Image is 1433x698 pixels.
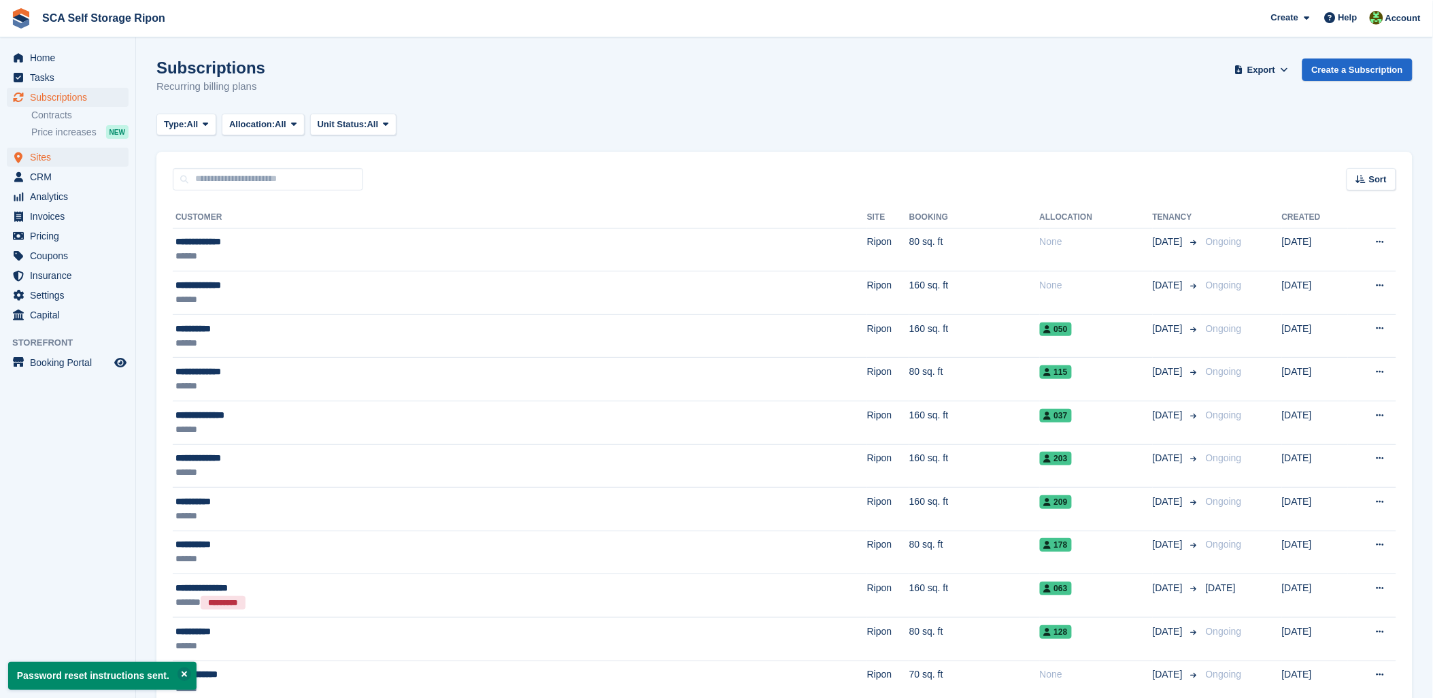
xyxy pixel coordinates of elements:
span: [DATE] [1153,667,1185,682]
button: Unit Status: All [310,114,397,136]
span: Ongoing [1206,496,1242,507]
td: Ripon [867,228,909,271]
td: [DATE] [1282,617,1348,661]
div: None [1040,278,1153,293]
td: [DATE] [1282,271,1348,315]
img: stora-icon-8386f47178a22dfd0bd8f6a31ec36ba5ce8667c1dd55bd0f319d3a0aa187defe.svg [11,8,31,29]
span: Account [1385,12,1421,25]
th: Booking [909,207,1040,229]
span: Ongoing [1206,626,1242,637]
p: Password reset instructions sent. [8,662,197,690]
td: Ripon [867,358,909,401]
button: Type: All [156,114,216,136]
span: All [367,118,379,131]
span: Booking Portal [30,353,112,372]
span: Tasks [30,68,112,87]
td: Ripon [867,401,909,444]
a: menu [7,353,129,372]
a: menu [7,167,129,186]
span: [DATE] [1153,278,1185,293]
a: menu [7,88,129,107]
th: Customer [173,207,867,229]
th: Allocation [1040,207,1153,229]
a: menu [7,266,129,285]
div: None [1040,235,1153,249]
td: [DATE] [1282,444,1348,488]
span: Ongoing [1206,410,1242,420]
a: menu [7,286,129,305]
td: Ripon [867,617,909,661]
span: Coupons [30,246,112,265]
td: 80 sq. ft [909,617,1040,661]
span: Invoices [30,207,112,226]
span: [DATE] [1153,365,1185,379]
td: [DATE] [1282,314,1348,358]
a: menu [7,246,129,265]
span: Ongoing [1206,669,1242,680]
td: 160 sq. ft [909,488,1040,531]
span: Ongoing [1206,280,1242,290]
td: 160 sq. ft [909,574,1040,618]
span: Pricing [30,227,112,246]
span: Sort [1369,173,1387,186]
span: [DATE] [1153,451,1185,465]
a: menu [7,227,129,246]
span: 115 [1040,365,1072,379]
a: Price increases NEW [31,124,129,139]
td: [DATE] [1282,488,1348,531]
span: Price increases [31,126,97,139]
span: Type: [164,118,187,131]
span: [DATE] [1153,537,1185,552]
span: Capital [30,305,112,325]
th: Site [867,207,909,229]
td: 160 sq. ft [909,271,1040,315]
button: Export [1232,59,1292,81]
td: 80 sq. ft [909,531,1040,574]
a: Contracts [31,109,129,122]
span: All [187,118,199,131]
td: Ripon [867,531,909,574]
a: Preview store [112,354,129,371]
a: menu [7,305,129,325]
span: Allocation: [229,118,275,131]
td: Ripon [867,271,909,315]
p: Recurring billing plans [156,79,265,95]
th: Tenancy [1153,207,1200,229]
span: Insurance [30,266,112,285]
span: [DATE] [1206,582,1236,593]
td: Ripon [867,314,909,358]
span: Create [1271,11,1298,24]
span: Ongoing [1206,366,1242,377]
td: Ripon [867,574,909,618]
span: 178 [1040,538,1072,552]
span: Home [30,48,112,67]
img: Kelly Neesham [1370,11,1383,24]
td: 160 sq. ft [909,314,1040,358]
span: Ongoing [1206,323,1242,334]
span: Subscriptions [30,88,112,107]
td: [DATE] [1282,574,1348,618]
span: [DATE] [1153,581,1185,595]
span: 203 [1040,452,1072,465]
span: [DATE] [1153,235,1185,249]
a: menu [7,148,129,167]
td: 160 sq. ft [909,444,1040,488]
h1: Subscriptions [156,59,265,77]
span: Analytics [30,187,112,206]
span: Help [1338,11,1358,24]
a: menu [7,68,129,87]
a: menu [7,207,129,226]
td: 160 sq. ft [909,401,1040,444]
td: 80 sq. ft [909,358,1040,401]
span: Export [1247,63,1275,77]
th: Created [1282,207,1348,229]
span: Ongoing [1206,452,1242,463]
span: 037 [1040,409,1072,422]
span: CRM [30,167,112,186]
span: All [275,118,286,131]
span: 063 [1040,582,1072,595]
span: [DATE] [1153,408,1185,422]
span: [DATE] [1153,625,1185,639]
td: 80 sq. ft [909,228,1040,271]
td: Ripon [867,488,909,531]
